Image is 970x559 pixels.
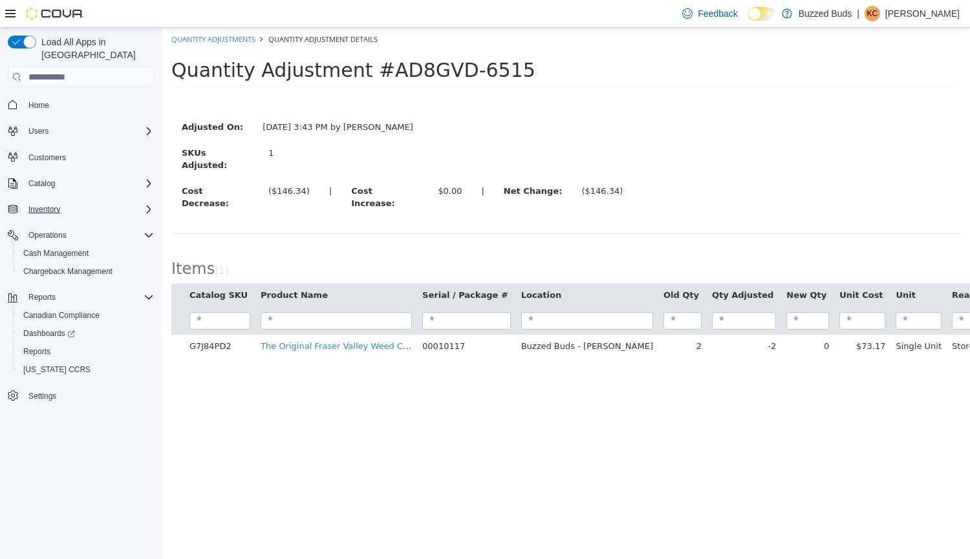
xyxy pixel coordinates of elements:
button: Canadian Compliance [13,306,159,324]
button: Settings [3,386,159,405]
small: ( ) [53,237,67,249]
label: Cost Increase: [180,157,266,182]
button: Customers [3,148,159,167]
span: Buzzed Buds - [PERSON_NAME] [360,313,491,323]
button: Unit [734,261,756,274]
span: Canadian Compliance [18,308,154,323]
span: [US_STATE] CCRS [23,364,91,375]
td: $73.17 [673,307,729,330]
a: Settings [23,388,61,404]
a: Cash Management [18,246,94,261]
label: SKUs Adjusted: [10,119,97,144]
span: Dashboards [23,328,75,339]
div: 1 [107,119,219,132]
button: [US_STATE] CCRS [13,361,159,379]
span: Load All Apps in [GEOGRAPHIC_DATA] [36,36,154,61]
span: Home [23,96,154,112]
td: G7J84PD2 [23,307,94,330]
span: Quantity Adjustment Details [107,6,216,16]
td: -2 [545,307,620,330]
button: Location [360,261,402,274]
button: Users [23,123,54,139]
button: Product Name [99,261,169,274]
span: Cash Management [18,246,154,261]
span: Users [23,123,154,139]
span: Operations [23,227,154,243]
span: Customers [23,149,154,165]
span: Canadian Compliance [23,310,100,321]
button: Users [3,122,159,140]
div: Kandyce Campbell [865,6,880,21]
button: Qty Adjusted [550,261,614,274]
span: Settings [28,391,56,401]
span: Quantity Adjustment #AD8GVD-6515 [10,31,374,54]
nav: Complex example [8,90,154,439]
a: Reports [18,344,56,359]
p: [PERSON_NAME] [885,6,960,21]
span: Operations [28,230,67,240]
button: Serial / Package # [261,261,349,274]
button: Operations [23,227,72,243]
span: Cash Management [23,248,89,258]
button: Catalog [23,176,60,191]
button: Unit Cost [678,261,724,274]
a: Feedback [677,1,742,26]
p: | [857,6,859,21]
span: Chargeback Management [23,266,113,277]
button: Home [3,95,159,114]
span: Catalog [23,176,154,191]
a: Chargeback Management [18,264,118,279]
a: Customers [23,150,71,165]
button: Old Qty [502,261,540,274]
label: Net Change: [332,157,411,170]
span: Washington CCRS [18,362,154,377]
span: Items [10,232,53,250]
label: Cost Decrease: [10,157,97,182]
a: Dashboards [18,326,80,341]
span: Reports [18,344,154,359]
div: [DATE] 3:43 PM by [PERSON_NAME] [91,93,261,106]
span: Feedback [698,7,737,20]
button: Reports [13,343,159,361]
td: 0 [620,307,673,330]
a: Home [23,98,54,113]
td: Single Unit [729,307,785,330]
span: Reports [28,292,56,302]
input: Dark Mode [748,7,775,21]
button: Inventory [3,200,159,218]
p: Buzzed Buds [799,6,852,21]
button: Reports [23,290,61,305]
button: Operations [3,226,159,244]
button: New Qty [625,261,667,274]
span: Home [28,100,49,111]
span: Settings [23,388,154,404]
a: [US_STATE] CCRS [18,362,96,377]
label: Adjusted On: [10,93,91,106]
label: | [158,157,180,170]
div: $0.00 [276,157,300,170]
span: Chargeback Management [18,264,154,279]
button: Chargeback Management [13,262,159,280]
span: Catalog [28,178,55,189]
a: Dashboards [13,324,159,343]
td: 2 [497,307,545,330]
button: Reason Code [790,261,854,274]
div: ($146.34) [420,157,461,170]
a: Quantity Adjustments [10,6,94,16]
img: Cova [26,7,84,20]
button: Reports [3,288,159,306]
span: Users [28,126,48,136]
span: Customers [28,153,66,163]
span: Reports [23,290,154,305]
a: The Original Fraser Valley Weed Co. - Kush Breath - Indica - 28g [99,313,366,323]
a: Canadian Compliance [18,308,105,323]
span: Inventory [23,202,154,217]
span: Reports [23,346,50,357]
button: Catalog [3,174,159,193]
div: ($146.34) [107,157,148,170]
span: KC [867,6,878,21]
span: Dashboards [18,326,154,341]
span: 1 [57,237,63,249]
label: | [310,157,332,170]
